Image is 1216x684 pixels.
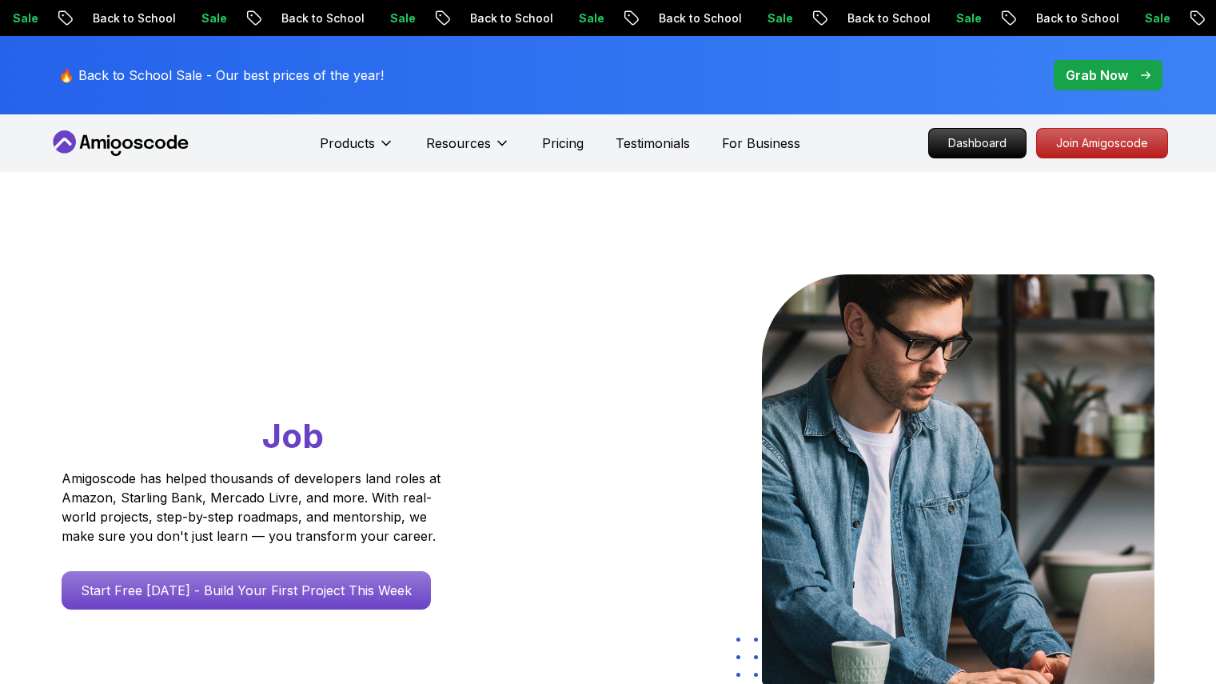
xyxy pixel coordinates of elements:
p: Sale [732,10,783,26]
p: Sale [543,10,594,26]
p: Back to School [57,10,165,26]
p: Sale [354,10,405,26]
a: Start Free [DATE] - Build Your First Project This Week [62,571,431,610]
button: Resources [426,134,510,166]
p: Back to School [811,10,920,26]
p: Back to School [1000,10,1109,26]
a: Join Amigoscode [1036,128,1168,158]
p: Dashboard [929,129,1026,158]
span: Job [262,415,324,456]
p: Products [320,134,375,153]
a: For Business [722,134,800,153]
a: Pricing [542,134,584,153]
p: Join Amigoscode [1037,129,1167,158]
p: Sale [920,10,971,26]
p: Back to School [623,10,732,26]
p: Amigoscode has helped thousands of developers land roles at Amazon, Starling Bank, Mercado Livre,... [62,469,445,546]
p: Grab Now [1066,66,1128,85]
p: Sale [1109,10,1160,26]
p: Back to School [434,10,543,26]
p: Sale [165,10,217,26]
p: Back to School [245,10,354,26]
a: Dashboard [928,128,1027,158]
h1: Go From Learning to Hired: Master Java, Spring Boot & Cloud Skills That Get You the [62,274,502,459]
button: Products [320,134,394,166]
a: Testimonials [616,134,690,153]
p: Resources [426,134,491,153]
p: 🔥 Back to School Sale - Our best prices of the year! [58,66,384,85]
